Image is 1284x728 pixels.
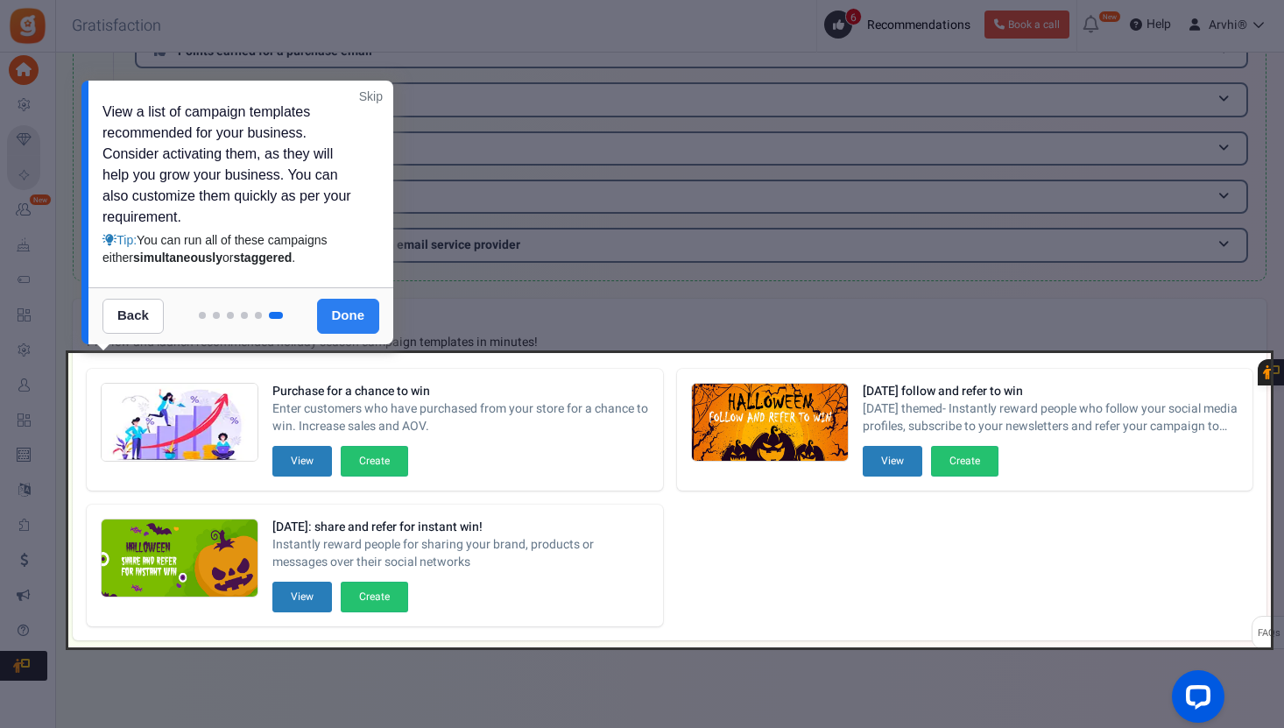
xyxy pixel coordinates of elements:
span: You can run all of these campaigns either or . [102,233,327,265]
strong: staggered [233,251,292,265]
strong: simultaneously [133,251,222,265]
div: View a list of campaign templates recommended for your business. Consider activating them, as the... [102,102,363,266]
a: Back [102,299,164,334]
a: Done [317,299,380,334]
div: Tip: [102,231,363,266]
a: Skip [359,88,383,105]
